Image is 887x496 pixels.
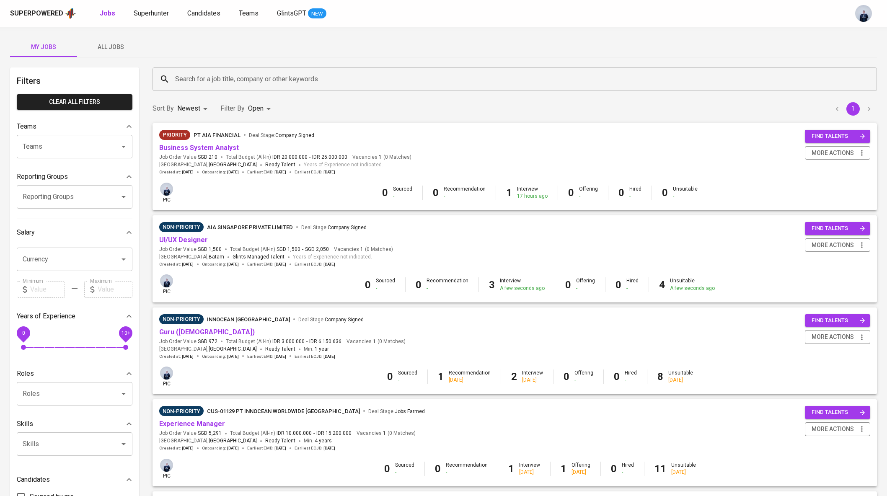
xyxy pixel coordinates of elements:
div: - [629,193,641,200]
div: pic [159,274,174,295]
span: Batam [209,253,224,261]
span: [DATE] [323,169,335,175]
div: Recommendation [446,462,488,476]
span: Created at : [159,445,194,451]
span: [GEOGRAPHIC_DATA] [209,437,257,445]
span: IDR 6.150.636 [309,338,341,345]
a: Experience Manager [159,420,225,428]
b: 3 [489,279,495,291]
p: Skills [17,419,33,429]
span: Ready Talent [265,346,295,352]
span: Vacancies ( 0 Matches ) [334,246,393,253]
span: [DATE] [274,354,286,359]
span: Ready Talent [265,162,295,168]
span: SGD 2,050 [305,246,329,253]
span: 1 [359,246,363,253]
button: more actions [805,238,870,252]
span: [GEOGRAPHIC_DATA] , [159,161,257,169]
span: Earliest ECJD : [295,445,335,451]
span: IDR 10.000.000 [277,430,312,437]
span: My Jobs [15,42,72,52]
div: Offering [576,277,595,292]
a: UI/UX Designer [159,236,208,244]
span: Earliest ECJD : [295,169,335,175]
b: 1 [438,371,444,382]
a: Guru ([DEMOGRAPHIC_DATA]) [159,328,255,336]
span: Min. [304,346,329,352]
span: SGD 972 [198,338,217,345]
span: Jobs Farmed [395,408,425,414]
div: [DATE] [572,469,590,476]
div: Sourced [376,277,395,292]
div: Roles [17,365,132,382]
span: Priority [159,131,190,139]
b: 1 [508,463,514,475]
img: annisa@glints.com [855,5,872,22]
span: - [313,430,315,437]
img: annisa@glints.com [160,459,173,472]
p: Salary [17,227,35,238]
span: more actions [812,424,854,434]
span: more actions [812,240,854,251]
span: [DATE] [274,169,286,175]
b: 0 [565,279,571,291]
span: Superhunter [134,9,169,17]
a: Candidates [187,8,222,19]
div: Hired [625,369,637,384]
b: 0 [611,463,617,475]
span: more actions [812,148,854,158]
span: NEW [308,10,326,18]
span: IDR 20.000.000 [272,154,308,161]
span: SGD 5,291 [198,430,222,437]
span: [DATE] [227,261,239,267]
div: Hired [629,186,641,200]
span: Non-Priority [159,315,204,323]
a: Jobs [100,8,117,19]
span: IDR 25.000.000 [312,154,347,161]
span: Onboarding : [202,354,239,359]
span: [DATE] [323,261,335,267]
div: Interview [519,462,540,476]
div: [DATE] [671,469,696,476]
div: Open [248,101,274,116]
span: [GEOGRAPHIC_DATA] [209,161,257,169]
p: Reporting Groups [17,172,68,182]
span: Deal Stage : [298,317,364,323]
div: Sourced [393,186,412,200]
div: pic [159,182,174,204]
div: pic [159,458,174,480]
span: CUS-01129 PT Innocean Worldwide [GEOGRAPHIC_DATA] [207,408,360,414]
span: Deal Stage : [249,132,314,138]
span: Onboarding : [202,169,239,175]
b: 0 [365,279,371,291]
div: Interview [517,186,548,200]
button: Clear All filters [17,94,132,110]
span: Earliest EMD : [247,445,286,451]
span: find talents [812,224,865,233]
b: 0 [382,187,388,199]
h6: Filters [17,74,132,88]
b: 1 [561,463,566,475]
div: - [393,193,412,200]
div: Years of Experience [17,308,132,325]
input: Value [30,281,65,298]
span: [DATE] [182,169,194,175]
span: [GEOGRAPHIC_DATA] , [159,345,257,354]
b: 0 [564,371,569,382]
span: Job Order Value [159,246,222,253]
div: - [398,377,417,384]
b: 1 [506,187,512,199]
a: Superhunter [134,8,171,19]
b: 4 [659,279,665,291]
span: Candidates [187,9,220,17]
span: 1 [372,338,376,345]
span: Teams [239,9,259,17]
b: 0 [416,279,422,291]
div: [DATE] [668,377,693,384]
span: [DATE] [323,445,335,451]
span: [GEOGRAPHIC_DATA] , [159,437,257,445]
div: Hired [626,277,639,292]
span: Earliest EMD : [247,169,286,175]
p: Teams [17,121,36,132]
button: find talents [805,130,870,143]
